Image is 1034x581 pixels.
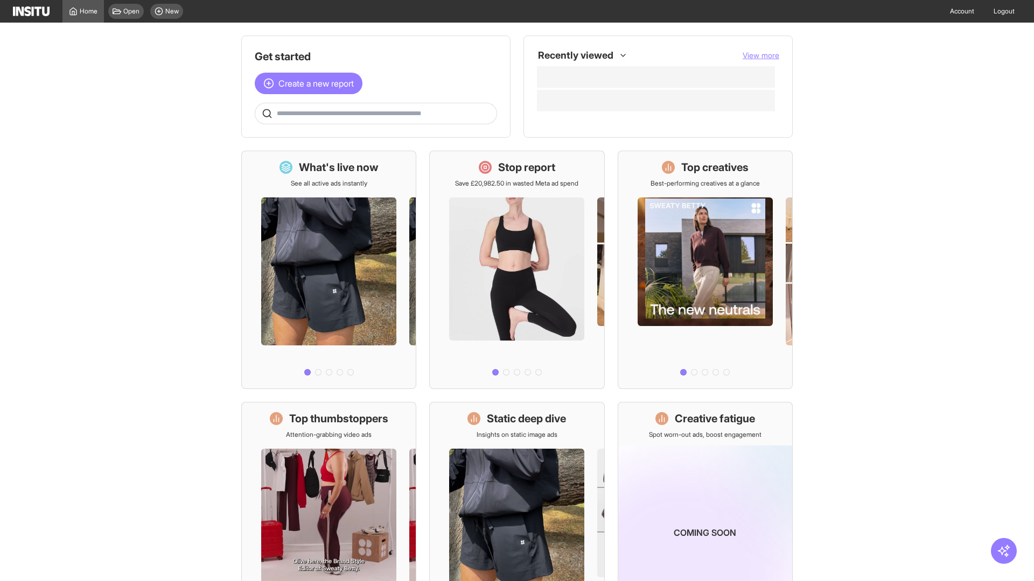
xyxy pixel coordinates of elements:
[255,49,497,64] h1: Get started
[429,151,604,389] a: Stop reportSave £20,982.50 in wasted Meta ad spend
[477,430,557,439] p: Insights on static image ads
[618,151,793,389] a: Top creativesBest-performing creatives at a glance
[498,160,555,175] h1: Stop report
[455,179,578,188] p: Save £20,982.50 in wasted Meta ad spend
[651,179,760,188] p: Best-performing creatives at a glance
[286,430,372,439] p: Attention-grabbing video ads
[289,411,388,426] h1: Top thumbstoppers
[13,6,50,16] img: Logo
[123,7,139,16] span: Open
[681,160,749,175] h1: Top creatives
[278,77,354,90] span: Create a new report
[241,151,416,389] a: What's live nowSee all active ads instantly
[255,73,362,94] button: Create a new report
[743,50,779,61] button: View more
[743,51,779,60] span: View more
[165,7,179,16] span: New
[299,160,379,175] h1: What's live now
[291,179,367,188] p: See all active ads instantly
[487,411,566,426] h1: Static deep dive
[80,7,97,16] span: Home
